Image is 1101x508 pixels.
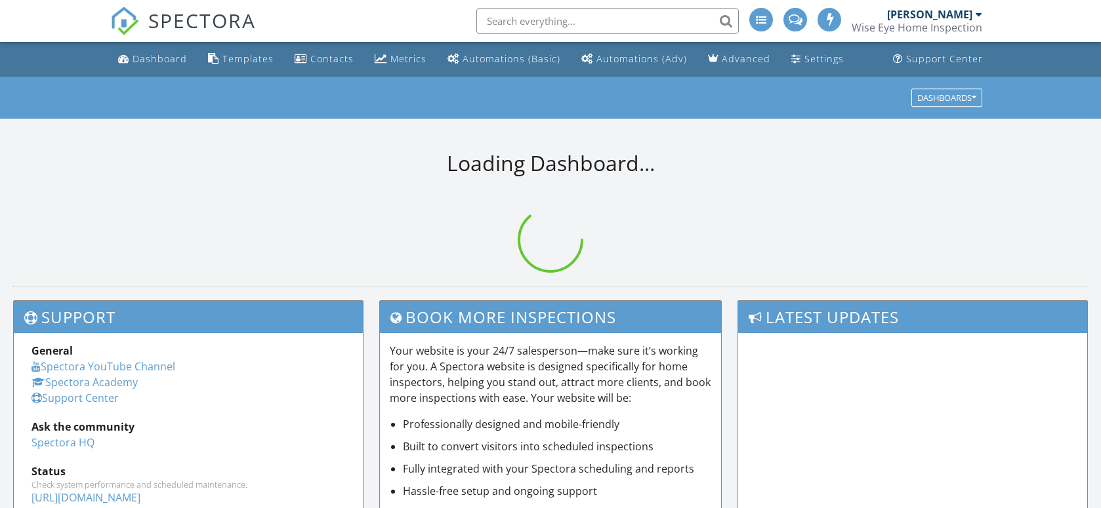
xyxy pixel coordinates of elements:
h3: Book More Inspections [380,301,721,333]
div: Ask the community [31,419,345,435]
li: Professionally designed and mobile-friendly [403,416,711,432]
img: The Best Home Inspection Software - Spectora [110,7,139,35]
a: Automations (Advanced) [576,47,692,71]
button: Dashboards [911,88,982,107]
div: Contacts [310,52,354,65]
div: Wise Eye Home Inspection [852,21,982,34]
p: Your website is your 24/7 salesperson—make sure it’s working for you. A Spectora website is desig... [390,343,711,406]
li: Built to convert visitors into scheduled inspections [403,439,711,454]
a: Spectora Academy [31,375,138,389]
div: Dashboard [133,52,187,65]
a: Support Center [31,391,119,405]
a: Spectora HQ [31,435,94,450]
div: Templates [222,52,274,65]
a: Contacts [289,47,359,71]
a: Advanced [703,47,776,71]
a: [URL][DOMAIN_NAME] [31,490,140,505]
div: [PERSON_NAME] [887,8,972,21]
div: Dashboards [917,93,976,102]
strong: General [31,343,73,358]
input: Search everything... [476,8,739,34]
div: Metrics [390,52,426,65]
a: Metrics [369,47,432,71]
li: Hassle-free setup and ongoing support [403,483,711,499]
a: SPECTORA [110,18,256,45]
li: Fully integrated with your Spectora scheduling and reports [403,461,711,477]
div: Status [31,463,345,479]
a: Dashboard [113,47,192,71]
a: Automations (Basic) [442,47,566,71]
div: Automations (Basic) [463,52,560,65]
div: Support Center [906,52,983,65]
h3: Latest Updates [738,301,1087,333]
div: Automations (Adv) [596,52,687,65]
a: Settings [786,47,849,71]
a: Spectora YouTube Channel [31,359,175,374]
a: Templates [203,47,279,71]
a: Support Center [888,47,988,71]
div: Advanced [722,52,770,65]
div: Check system performance and scheduled maintenance. [31,479,345,490]
h3: Support [14,301,363,333]
span: SPECTORA [148,7,256,34]
div: Settings [804,52,844,65]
